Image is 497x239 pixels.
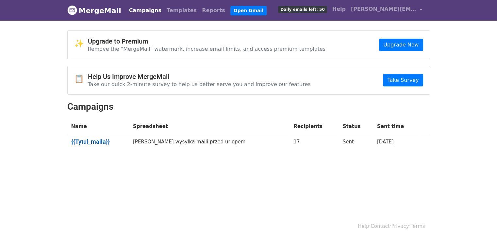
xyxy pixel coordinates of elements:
a: Terms [410,223,425,229]
a: Campaigns [126,4,164,17]
a: Help [358,223,369,229]
p: Take our quick 2-minute survey to help us better serve you and improve our features [88,81,311,88]
h4: Help Us Improve MergeMail [88,73,311,81]
span: 📋 [74,74,88,84]
h2: Campaigns [67,101,430,112]
div: Widżet czatu [464,208,497,239]
a: [PERSON_NAME][EMAIL_ADDRESS][DOMAIN_NAME] [348,3,425,18]
a: Contact [371,223,389,229]
a: Templates [164,4,199,17]
a: Upgrade Now [379,39,423,51]
th: Spreadsheet [129,119,290,134]
a: Help [330,3,348,16]
a: {{Tytul_maila}} [71,138,125,145]
a: [DATE] [377,139,394,145]
span: ✨ [74,39,88,48]
a: Reports [199,4,228,17]
img: MergeMail logo [67,5,77,15]
td: Sent [339,134,373,152]
h4: Upgrade to Premium [88,37,326,45]
th: Sent time [373,119,420,134]
th: Name [67,119,129,134]
a: Privacy [391,223,409,229]
p: Remove the "MergeMail" watermark, increase email limits, and access premium templates [88,46,326,52]
th: Recipients [290,119,339,134]
a: MergeMail [67,4,121,17]
iframe: Chat Widget [464,208,497,239]
span: [PERSON_NAME][EMAIL_ADDRESS][DOMAIN_NAME] [351,5,416,13]
th: Status [339,119,373,134]
td: [PERSON_NAME] wysyłka maili przed urlopem [129,134,290,152]
a: Daily emails left: 50 [275,3,329,16]
span: Daily emails left: 50 [278,6,327,13]
td: 17 [290,134,339,152]
a: Open Gmail [230,6,267,15]
a: Take Survey [383,74,423,86]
